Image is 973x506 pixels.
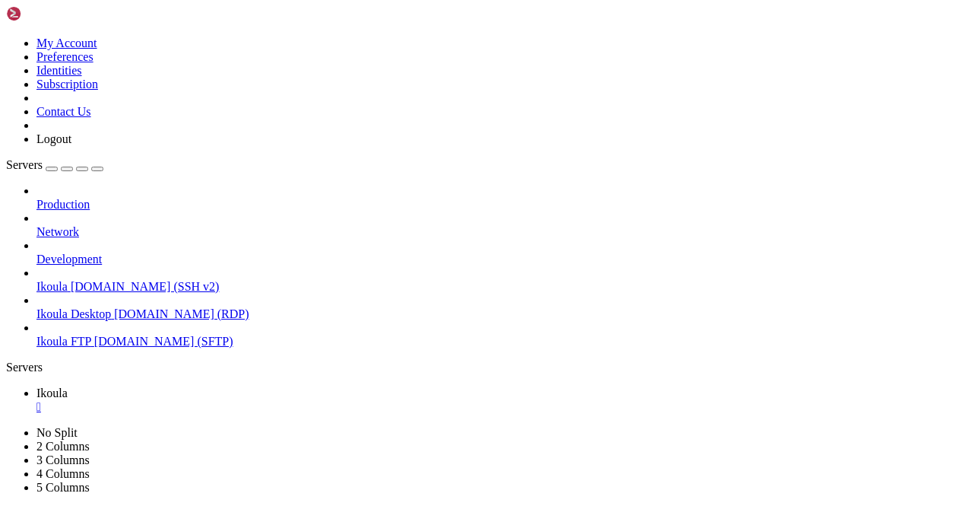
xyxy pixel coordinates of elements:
a: Development [36,253,967,266]
span: [DOMAIN_NAME] (SSH v2) [71,280,220,293]
a: Identities [36,64,82,77]
li: Ikoula Desktop [DOMAIN_NAME] (RDP) [36,294,967,321]
a: 5 Columns [36,481,90,494]
a: 4 Columns [36,467,90,480]
a: My Account [36,37,97,49]
a: 2 Columns [36,440,90,453]
span: ~ [116,355,122,368]
li: Production [36,184,967,212]
img: Shellngn [6,6,93,21]
a: Logout [36,132,71,145]
span: plb@frhb95674flex [6,355,109,368]
x-row: : $ [6,355,775,368]
span: Ikoula [36,387,68,399]
x-row: just raised the bar for easy, resilient and secure K8s cluster deployment. [6,187,775,200]
x-row: 0 updates can be applied immediately. [6,265,775,278]
li: Development [36,239,967,266]
span: Network [36,225,79,238]
x-row: [URL][DOMAIN_NAME] [6,213,775,226]
div: Servers [6,361,967,374]
span: [DOMAIN_NAME] (RDP) [114,307,249,320]
x-row: Usage of /: 17.8% of 95.82GB Users logged in: 0 [6,123,775,135]
span: Production [36,198,90,211]
span: Ikoula [36,280,68,293]
span: [DOMAIN_NAME] (SFTP) [94,335,233,348]
a: Production [36,198,967,212]
a: Network [36,225,967,239]
x-row: System load: 0.0 Processes: 176 [6,110,775,123]
x-row: Swap usage: 0% [6,148,775,161]
a: Ikoula FTP [DOMAIN_NAME] (SFTP) [36,335,967,348]
x-row: Expanded Security Maintenance for Applications is not enabled. [6,239,775,252]
x-row: 5 additional security updates can be applied with ESM Apps. [6,291,775,304]
a: Ikoula [36,387,967,414]
x-row: Learn more about enabling ESM Apps service at [URL][DOMAIN_NAME] [6,304,775,317]
x-row: * Documentation: [URL][DOMAIN_NAME] [6,32,775,45]
x-row: * Strictly confined Kubernetes makes edge and IoT secure. Learn how MicroK8s [6,174,775,187]
a: Ikoula [DOMAIN_NAME] (SSH v2) [36,280,967,294]
li: Ikoula FTP [DOMAIN_NAME] (SFTP) [36,321,967,348]
a: Contact Us [36,105,91,118]
a: 3 Columns [36,453,90,466]
span: Ikoula Desktop [36,307,111,320]
a: No Split [36,426,78,439]
div: (21, 27) [141,355,147,368]
span: Ikoula FTP [36,335,91,348]
a: Preferences [36,50,93,63]
a: Ikoula Desktop [DOMAIN_NAME] (RDP) [36,307,967,321]
x-row: Last login: [DATE] from [TECHNICAL_ID] [6,342,775,355]
span: Development [36,253,102,266]
a: Subscription [36,78,98,91]
x-row: * Management: [URL][DOMAIN_NAME] [6,45,775,58]
li: Network [36,212,967,239]
x-row: System information as of [DATE] [6,84,775,97]
x-row: Welcome to Ubuntu 24.04.3 LTS (GNU/Linux 6.8.0-84-generic x86_64) [6,6,775,19]
span: Servers [6,158,43,171]
li: Ikoula [DOMAIN_NAME] (SSH v2) [36,266,967,294]
a:  [36,400,967,414]
a: Servers [6,158,103,171]
x-row: * Support: [URL][DOMAIN_NAME] [6,58,775,71]
x-row: Memory usage: 30% IPv4 address for eth0: [TECHNICAL_ID] [6,135,775,148]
